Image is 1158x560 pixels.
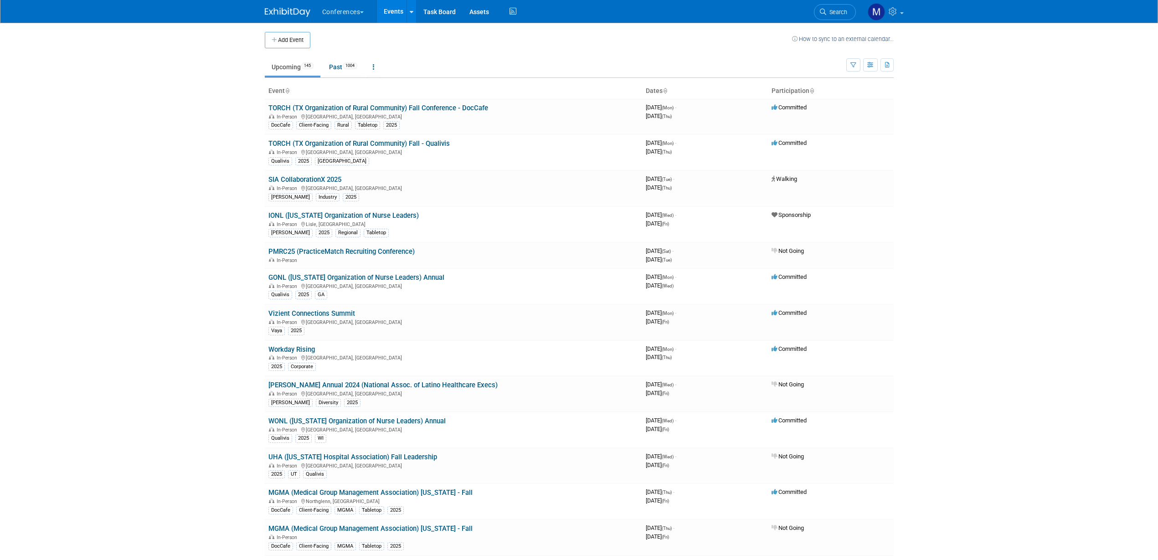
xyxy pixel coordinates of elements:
div: Qualivis [268,434,292,442]
span: - [673,175,674,182]
div: Client-Facing [296,121,331,129]
img: In-Person Event [269,149,274,154]
div: [GEOGRAPHIC_DATA], [GEOGRAPHIC_DATA] [268,148,638,155]
div: DocCafe [268,506,293,514]
a: GONL ([US_STATE] Organization of Nurse Leaders) Annual [268,273,444,282]
span: - [672,247,674,254]
img: In-Person Event [269,463,274,468]
div: UT [288,470,300,478]
div: 2025 [288,327,304,335]
span: In-Person [277,319,300,325]
img: In-Person Event [269,498,274,503]
div: 2025 [343,193,359,201]
span: Not Going [772,524,804,531]
a: MGMA (Medical Group Management Association) [US_STATE] - Fall [268,524,473,533]
img: In-Person Event [269,185,274,190]
span: [DATE] [646,139,676,146]
span: 145 [301,62,314,69]
div: 2025 [387,542,404,550]
span: - [675,381,676,388]
div: MGMA [335,542,356,550]
div: Lisle, [GEOGRAPHIC_DATA] [268,220,638,227]
th: Dates [642,83,768,99]
span: [DATE] [646,220,669,227]
div: [GEOGRAPHIC_DATA], [GEOGRAPHIC_DATA] [268,462,638,469]
div: Regional [335,229,360,237]
span: In-Person [277,185,300,191]
span: Not Going [772,381,804,388]
span: [DATE] [646,256,672,263]
span: (Fri) [662,391,669,396]
span: [DATE] [646,381,676,388]
div: 2025 [295,434,312,442]
div: 2025 [383,121,400,129]
span: Committed [772,417,807,424]
span: - [675,417,676,424]
div: 2025 [344,399,360,407]
span: - [675,211,676,218]
span: (Mon) [662,275,674,280]
span: (Mon) [662,141,674,146]
span: [DATE] [646,533,669,540]
span: [DATE] [646,462,669,468]
div: Tabletop [355,121,380,129]
span: Committed [772,273,807,280]
span: Committed [772,104,807,111]
div: [GEOGRAPHIC_DATA] [315,157,369,165]
div: Qualivis [268,291,292,299]
div: Northglenn, [GEOGRAPHIC_DATA] [268,497,638,504]
div: 2025 [295,291,312,299]
span: Committed [772,139,807,146]
span: In-Person [277,114,300,120]
span: [DATE] [646,390,669,396]
span: (Tue) [662,257,672,262]
div: Vaya [268,327,285,335]
div: Corporate [288,363,316,371]
div: 2025 [268,470,285,478]
span: - [675,453,676,460]
div: Qualivis [303,470,327,478]
span: [DATE] [646,417,676,424]
span: (Mon) [662,311,674,316]
img: ExhibitDay [265,8,310,17]
span: (Mon) [662,105,674,110]
span: - [675,104,676,111]
span: [DATE] [646,318,669,325]
a: Search [814,4,856,20]
span: In-Person [277,427,300,433]
div: [GEOGRAPHIC_DATA], [GEOGRAPHIC_DATA] [268,282,638,289]
span: [DATE] [646,104,676,111]
a: How to sync to an external calendar... [792,36,894,42]
a: [PERSON_NAME] Annual 2024 (National Assoc. of Latino Healthcare Execs) [268,381,498,389]
a: Sort by Participation Type [809,87,814,94]
span: (Wed) [662,382,674,387]
span: (Wed) [662,283,674,288]
div: Industry [316,193,340,201]
img: In-Person Event [269,391,274,396]
button: Add Event [265,32,310,48]
div: GA [315,291,327,299]
span: (Thu) [662,355,672,360]
div: Tabletop [359,542,384,550]
span: [DATE] [646,184,672,191]
span: [DATE] [646,247,674,254]
span: Committed [772,345,807,352]
span: Search [826,9,847,15]
a: MGMA (Medical Group Management Association) [US_STATE] - Fall [268,488,473,497]
span: (Tue) [662,177,672,182]
span: In-Person [277,221,300,227]
a: PMRC25 (PracticeMatch Recruiting Conference) [268,247,415,256]
div: Rural [335,121,352,129]
span: [DATE] [646,453,676,460]
img: In-Person Event [269,283,274,288]
span: (Thu) [662,185,672,190]
img: In-Person Event [269,534,274,539]
div: DocCafe [268,121,293,129]
span: (Thu) [662,490,672,495]
span: Not Going [772,453,804,460]
div: [GEOGRAPHIC_DATA], [GEOGRAPHIC_DATA] [268,113,638,120]
span: [DATE] [646,113,672,119]
span: In-Person [277,257,300,263]
span: Committed [772,309,807,316]
span: (Thu) [662,149,672,154]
